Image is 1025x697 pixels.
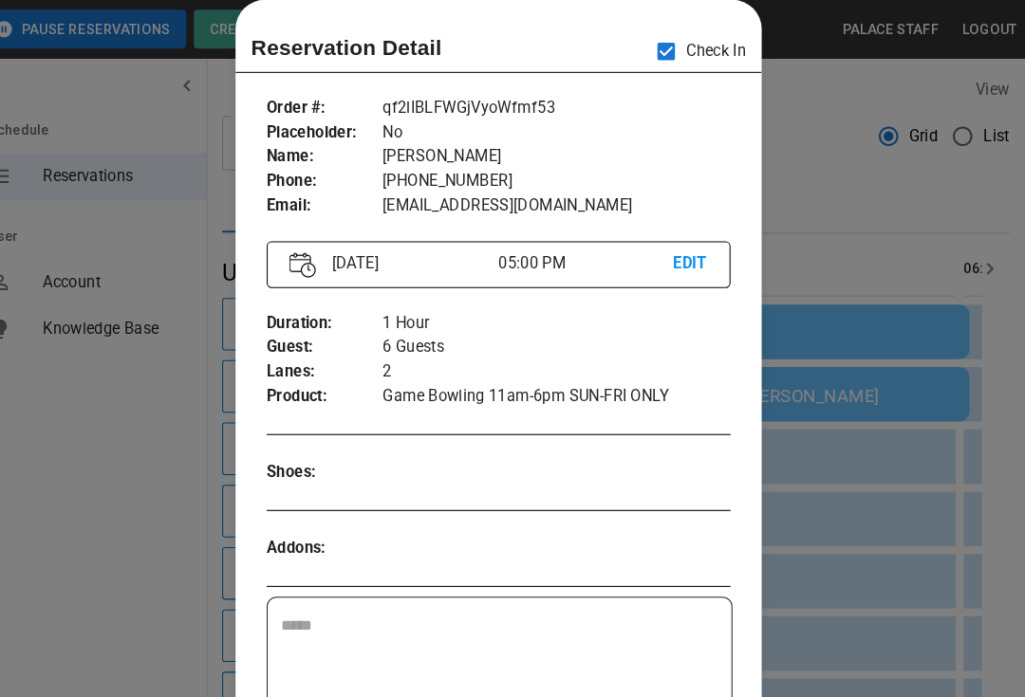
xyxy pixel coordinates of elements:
[287,118,400,141] p: Placeholder :
[287,523,400,546] p: Addons :
[400,189,738,212] p: [EMAIL_ADDRESS][DOMAIN_NAME]
[287,94,400,118] p: Order # :
[400,94,738,118] p: qf2lIBLFWGjVyoWfmf53
[287,351,400,375] p: Lanes :
[682,246,717,269] p: EDIT
[287,303,400,327] p: Duration :
[308,246,335,271] img: Vector
[400,118,738,141] p: No
[400,351,738,375] p: 2
[400,375,738,398] p: Game Bowling 11am-6pm SUN-FRI ONLY
[343,246,512,268] p: [DATE]
[287,327,400,351] p: Guest :
[512,246,682,268] p: 05:00 PM
[400,327,738,351] p: 6 Guests
[400,141,738,165] p: [PERSON_NAME]
[287,189,400,212] p: Email :
[400,165,738,189] p: [PHONE_NUMBER]
[287,449,400,472] p: Shoes :
[656,30,754,70] p: Check In
[287,375,400,398] p: Product :
[287,165,400,189] p: Phone :
[287,141,400,165] p: Name :
[400,303,738,327] p: 1 Hour
[271,31,457,63] p: Reservation Detail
